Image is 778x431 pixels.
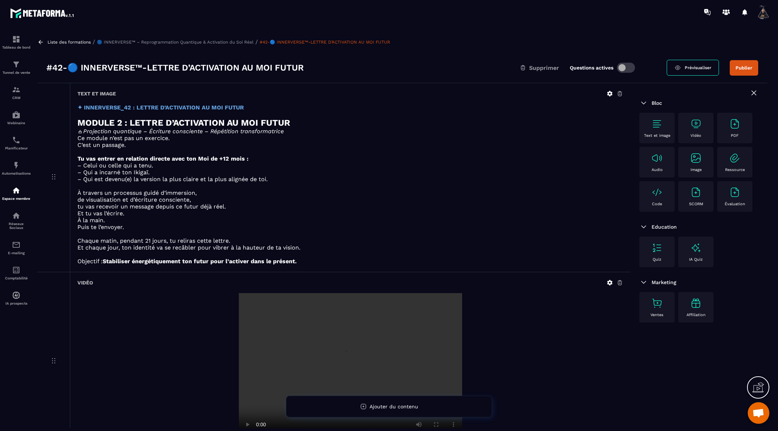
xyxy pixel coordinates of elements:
p: Chaque matin, pendant 21 jours, tu reliras cette lettre. [77,237,623,244]
img: scheduler [12,136,21,144]
p: Puis te l’envoyer. [77,224,623,230]
p: Et tu vas l’écrire. [77,210,623,217]
p: – Qui est devenu(e) la version la plus claire et la plus alignée de toi. [77,176,623,183]
p: Image [690,167,702,172]
h6: Text et image [77,91,116,96]
p: tu vas recevoir un message depuis ce futur déjà réel. [77,203,623,210]
img: text-image [690,242,702,253]
span: Marketing [652,279,676,285]
a: formationformationTableau de bord [2,30,31,55]
strong: ✦ INNERVERSE_42 : LETTRE D’ACTIVATION AU MOI FUTUR [77,104,244,111]
img: automations [12,161,21,170]
p: Ce module n’est pas un exercice. [77,135,623,142]
p: Webinaire [2,121,31,125]
img: text-image no-wra [651,118,663,130]
a: #42-🔵 INNERVERSE™-LETTRE D’ACTIVATION AU MOI FUTUR [260,40,390,45]
strong: Tu vas entrer en relation directe avec ton Moi de +12 mois : [77,155,249,162]
img: text-image no-wra [690,152,702,164]
img: text-image no-wra [651,187,663,198]
a: 🔵 INNERVERSE™ – Reprogrammation Quantique & Activation du Soi Réel [97,40,254,45]
img: accountant [12,266,21,274]
img: text-image no-wra [651,152,663,164]
img: text-image no-wra [729,152,741,164]
p: Évaluation [725,202,745,206]
h6: Vidéo [77,280,93,286]
a: emailemailE-mailing [2,235,31,260]
button: Publier [730,60,758,76]
img: text-image no-wra [690,118,702,130]
img: social-network [12,211,21,220]
img: automations [12,186,21,195]
a: Prévisualiser [667,60,719,76]
strong: Stabiliser énergétiquement ton futur pour l’activer dans le présent. [103,258,297,265]
a: automationsautomationsEspace membre [2,181,31,206]
a: social-networksocial-networkRéseaux Sociaux [2,206,31,235]
a: Ouvrir le chat [748,402,769,424]
a: schedulerschedulerPlanificateur [2,130,31,156]
p: Tableau de bord [2,45,31,49]
p: Ventes [650,313,663,317]
a: accountantaccountantComptabilité [2,260,31,286]
span: / [93,39,95,45]
img: arrow-down [639,99,648,107]
p: Comptabilité [2,276,31,280]
a: formationformationCRM [2,80,31,105]
span: Education [652,224,677,230]
img: arrow-down [639,223,648,231]
img: email [12,241,21,249]
p: Affiliation [687,313,706,317]
p: CRM [2,96,31,100]
span: Bloc [652,100,662,106]
img: logo [10,6,75,19]
p: Audio [652,167,663,172]
p: – Qui a incarné ton Ikigaï. [77,169,623,176]
p: Text et image [644,133,670,138]
p: Code [652,202,662,206]
img: text-image no-wra [651,297,663,309]
img: text-image [690,297,702,309]
p: Automatisations [2,171,31,175]
img: text-image no-wra [651,242,663,253]
p: Espace membre [2,197,31,201]
p: IA Quiz [689,257,703,262]
img: automations [12,111,21,119]
p: C’est un passage. [77,142,623,148]
img: formation [12,60,21,69]
h3: #42-🔵 INNERVERSE™-LETTRE D’ACTIVATION AU MOI FUTUR [46,62,304,73]
span: Prévisualiser [685,65,711,70]
label: Questions actives [570,65,613,71]
span: / [255,39,258,45]
span: Ajouter du contenu [370,404,418,409]
p: Objectif : [77,258,623,265]
a: formationformationTunnel de vente [2,55,31,80]
a: Liste des formations [48,40,91,45]
img: automations [12,291,21,300]
p: À la main. [77,217,623,224]
img: text-image no-wra [690,187,702,198]
p: Réseaux Sociaux [2,222,31,230]
p: de visualisation et d’écriture consciente, [77,196,623,203]
span: Supprimer [529,64,559,71]
p: IA prospects [2,301,31,305]
p: Quiz [653,257,661,262]
strong: MODULE 2 : LETTRE D’ACTIVATION AU MOI FUTUR [77,118,290,128]
img: formation [12,85,21,94]
p: À travers un processus guidé d’immersion, [77,189,623,196]
img: text-image no-wra [729,187,741,198]
p: Et chaque jour, ton identité va se recâbler pour vibrer à la hauteur de ta vision. [77,244,623,251]
a: automationsautomationsWebinaire [2,105,31,130]
p: SCORM [689,202,703,206]
a: automationsautomationsAutomatisations [2,156,31,181]
p: Tunnel de vente [2,71,31,75]
p: Vidéo [690,133,701,138]
img: formation [12,35,21,44]
em: Projection quantique – Écriture consciente – Répétition transformatrice [83,128,284,135]
p: PDF [731,133,739,138]
img: text-image no-wra [729,118,741,130]
p: Ressource [725,167,745,172]
p: E-mailing [2,251,31,255]
img: arrow-down [639,278,648,287]
p: 🜁 [77,128,623,135]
